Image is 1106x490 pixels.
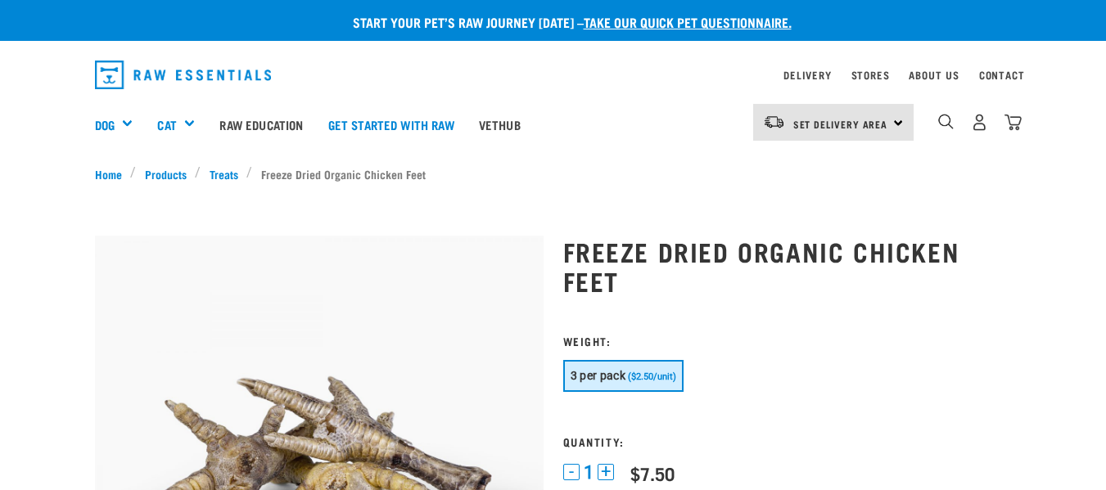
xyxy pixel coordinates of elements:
[207,92,315,157] a: Raw Education
[1004,114,1022,131] img: home-icon@2x.png
[136,165,195,182] a: Products
[95,115,115,134] a: Dog
[938,114,954,129] img: home-icon-1@2x.png
[909,72,959,78] a: About Us
[584,464,594,481] span: 1
[95,165,1012,182] nav: breadcrumbs
[157,115,176,134] a: Cat
[571,369,626,382] span: 3 per pack
[316,92,467,157] a: Get started with Raw
[783,72,831,78] a: Delivery
[563,360,684,392] button: 3 per pack ($2.50/unit)
[584,18,792,25] a: take our quick pet questionnaire.
[95,61,272,89] img: Raw Essentials Logo
[598,464,614,480] button: +
[563,464,580,480] button: -
[851,72,890,78] a: Stores
[467,92,533,157] a: Vethub
[563,335,1012,347] h3: Weight:
[201,165,246,182] a: Treats
[979,72,1025,78] a: Contact
[95,165,131,182] a: Home
[82,54,1025,96] nav: dropdown navigation
[793,121,888,127] span: Set Delivery Area
[563,236,1012,295] h1: Freeze Dried Organic Chicken Feet
[630,463,675,483] div: $7.50
[563,435,1012,447] h3: Quantity:
[628,371,676,382] span: ($2.50/unit)
[763,115,785,129] img: van-moving.png
[971,114,988,131] img: user.png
